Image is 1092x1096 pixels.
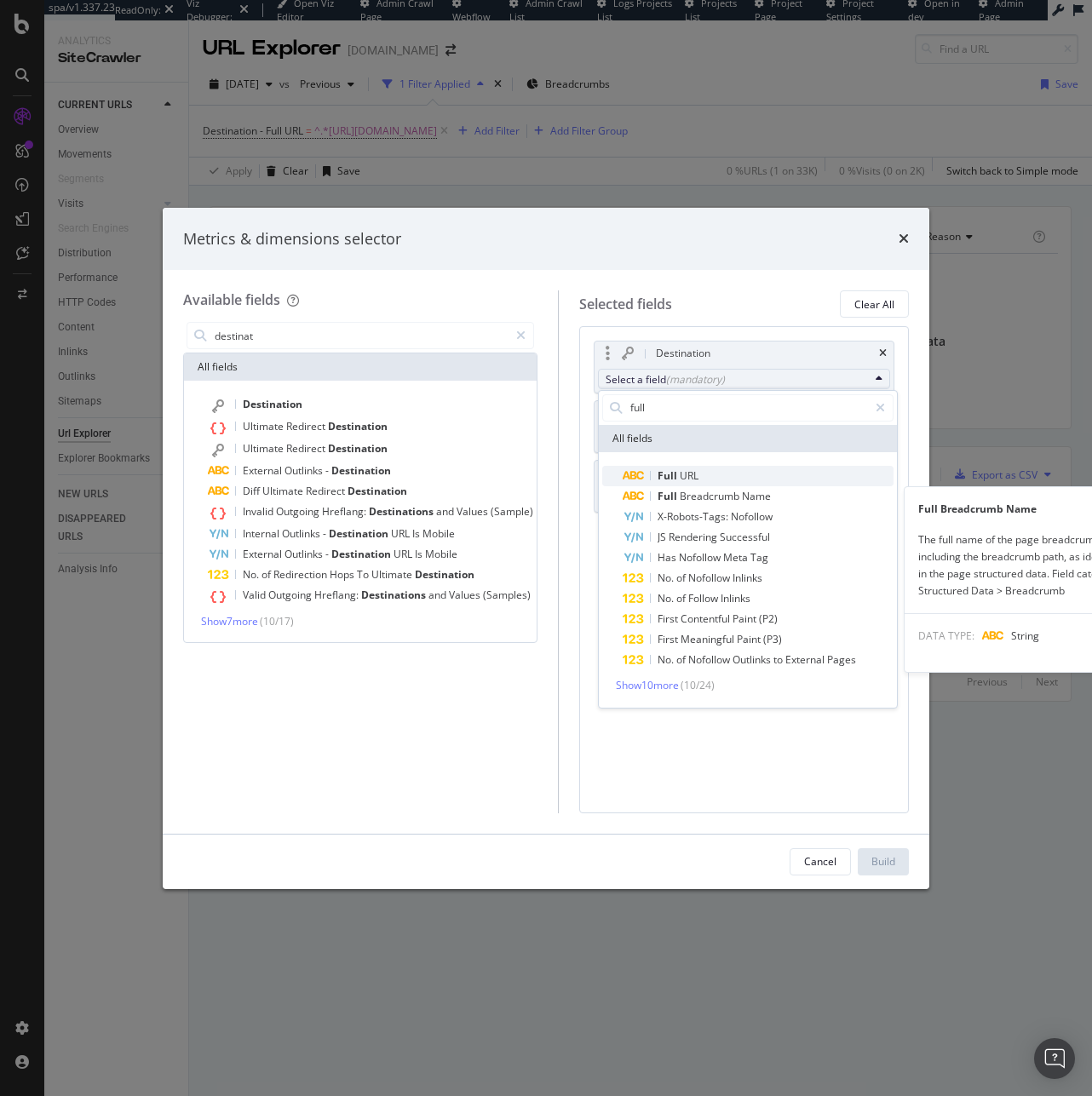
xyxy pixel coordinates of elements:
[733,652,773,667] span: Outlinks
[731,509,773,524] span: Nofollow
[243,397,302,411] span: Destination
[330,567,357,582] span: Hops
[243,463,284,478] span: External
[357,567,371,582] span: To
[733,571,762,585] span: Inlinks
[579,295,672,314] div: Selected fields
[594,400,894,453] div: DestinationtimesSelect a field(mandatory)
[681,632,737,646] span: Meaningful
[676,652,688,667] span: of
[183,290,280,309] div: Available fields
[658,571,676,585] span: No.
[415,547,425,561] span: Is
[273,567,330,582] span: Redirection
[361,588,428,602] span: Destinations
[688,571,733,585] span: Nofollow
[721,591,750,605] span: Inlinks
[899,228,909,250] div: times
[680,468,698,483] span: URL
[658,632,681,646] span: First
[658,652,676,667] span: No.
[1034,1038,1075,1079] div: Open Intercom Messenger
[422,526,455,541] span: Mobile
[331,547,394,561] span: Destination
[184,353,537,381] div: All fields
[656,345,710,362] div: Destination
[658,550,679,565] span: Has
[391,526,412,541] span: URL
[183,228,401,250] div: Metrics & dimensions selector
[457,504,491,519] span: Values
[750,550,768,565] span: Tag
[369,504,436,519] span: Destinations
[598,369,890,389] button: Select a field(mandatory)
[688,591,721,605] span: Follow
[325,463,331,478] span: -
[213,323,509,348] input: Search by field name
[681,611,733,626] span: Contentful
[785,652,827,667] span: External
[243,441,286,456] span: Ultimate
[871,854,895,869] div: Build
[163,208,929,889] div: modal
[790,848,851,875] button: Cancel
[658,509,731,524] span: X-Robots-Tags:
[306,484,348,498] span: Redirect
[629,395,868,421] input: Search by field name
[276,504,322,519] span: Outgoing
[201,614,258,628] span: Show 7 more
[594,460,894,513] div: DestinationtimesSelect a field(mandatory)
[286,441,328,456] span: Redirect
[616,678,679,692] span: Show 10 more
[658,530,669,544] span: JS
[918,628,974,643] span: DATA TYPE:
[260,614,294,628] span: ( 10 / 17 )
[676,571,688,585] span: of
[658,468,680,483] span: Full
[483,588,531,602] span: (Samples)
[676,591,688,605] span: of
[348,484,407,498] span: Destination
[262,567,273,582] span: of
[328,419,388,433] span: Destination
[658,489,680,503] span: Full
[827,652,856,667] span: Pages
[329,526,391,541] span: Destination
[282,526,323,541] span: Outlinks
[854,297,894,312] div: Clear All
[243,547,284,561] span: External
[412,526,422,541] span: Is
[262,484,306,498] span: Ultimate
[669,530,720,544] span: Rendering
[759,611,778,626] span: (P2)
[331,463,391,478] span: Destination
[680,489,742,503] span: Breadcrumb
[763,632,782,646] span: (P3)
[733,611,759,626] span: Paint
[371,567,415,582] span: Ultimate
[314,588,361,602] span: Hreflang:
[323,526,329,541] span: -
[243,419,286,433] span: Ultimate
[681,678,715,692] span: ( 10 / 24 )
[658,611,681,626] span: First
[742,489,771,503] span: Name
[394,547,415,561] span: URL
[804,854,836,869] div: Cancel
[325,547,331,561] span: -
[328,441,388,456] span: Destination
[428,588,449,602] span: and
[284,547,325,561] span: Outlinks
[773,652,785,667] span: to
[840,290,909,318] button: Clear All
[243,526,282,541] span: Internal
[436,504,457,519] span: and
[858,848,909,875] button: Build
[491,504,533,519] span: (Sample)
[679,550,723,565] span: Nofollow
[666,372,725,387] div: (mandatory)
[243,484,262,498] span: Diff
[322,504,369,519] span: Hreflang:
[286,419,328,433] span: Redirect
[243,567,262,582] span: No.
